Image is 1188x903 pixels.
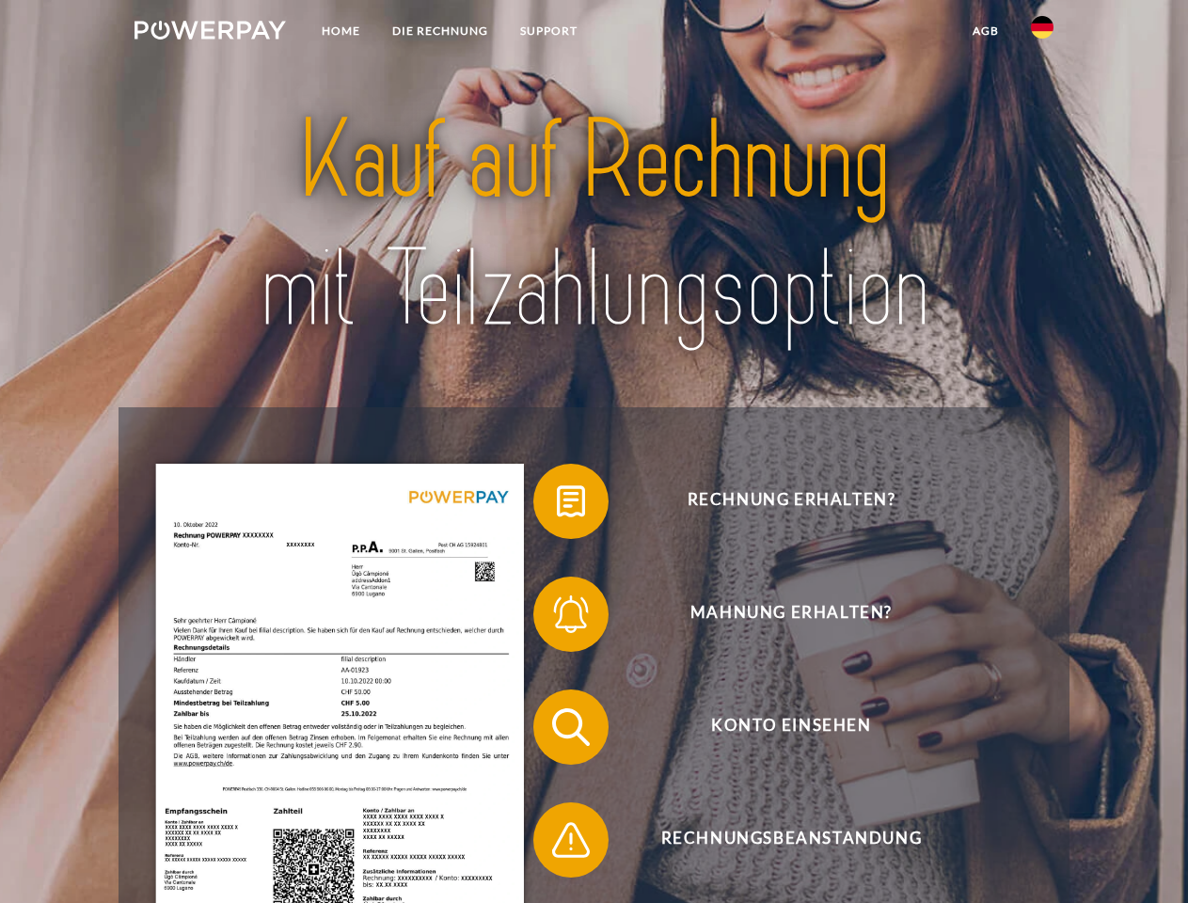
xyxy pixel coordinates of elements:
img: de [1031,16,1053,39]
button: Rechnung erhalten? [533,464,1022,539]
a: SUPPORT [504,14,594,48]
button: Konto einsehen [533,689,1022,765]
span: Konto einsehen [561,689,1022,765]
img: title-powerpay_de.svg [180,90,1008,360]
button: Mahnung erhalten? [533,577,1022,652]
a: DIE RECHNUNG [376,14,504,48]
span: Rechnungsbeanstandung [561,802,1022,878]
img: logo-powerpay-white.svg [135,21,286,40]
img: qb_bell.svg [547,591,594,638]
img: qb_search.svg [547,704,594,751]
span: Rechnung erhalten? [561,464,1022,539]
button: Rechnungsbeanstandung [533,802,1022,878]
a: Home [306,14,376,48]
img: qb_bill.svg [547,478,594,525]
a: agb [957,14,1015,48]
span: Mahnung erhalten? [561,577,1022,652]
img: qb_warning.svg [547,816,594,863]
